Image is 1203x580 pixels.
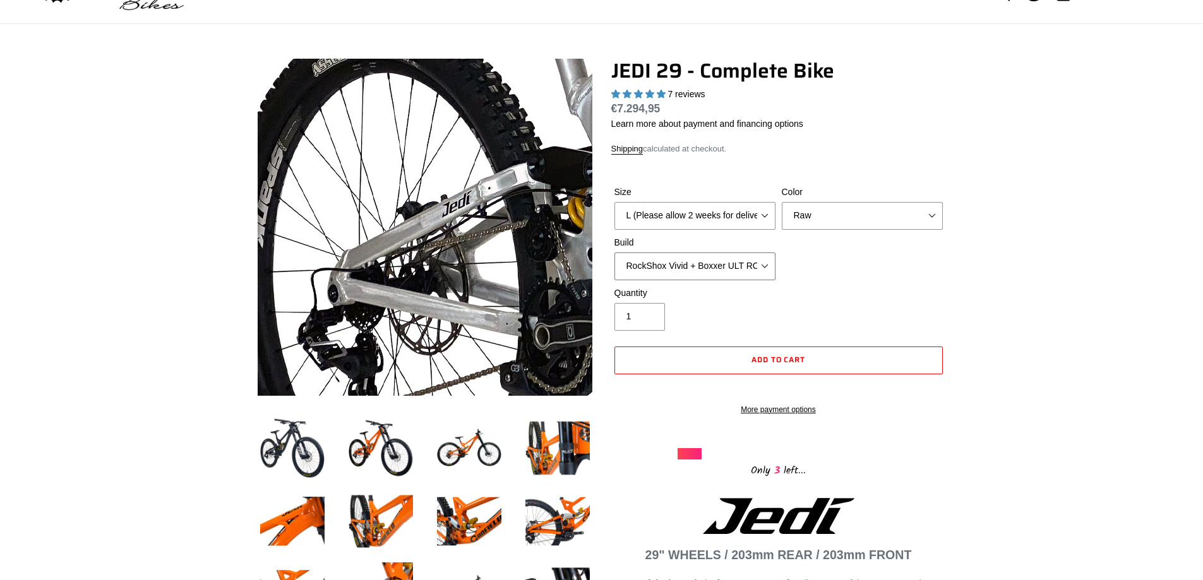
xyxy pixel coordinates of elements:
[678,459,880,479] div: Only left...
[611,144,643,155] a: Shipping
[611,102,661,115] span: €7.294,95
[645,548,912,562] strong: 29" WHEELS / 203mm REAR / 203mm FRONT
[614,346,943,374] button: Add to cart
[346,487,416,556] img: Load image into Gallery viewer, JEDI 29 - Complete Bike
[434,413,504,483] img: Load image into Gallery viewer, JEDI 29 - Complete Bike
[434,487,504,556] img: Load image into Gallery viewer, JEDI 29 - Complete Bike
[770,463,784,478] span: 3
[258,487,327,556] img: Load image into Gallery viewer, JEDI 29 - Complete Bike
[611,59,946,83] h1: JEDI 29 - Complete Bike
[523,487,592,556] img: Load image into Gallery viewer, JEDI 29 - Complete Bike
[667,89,705,99] span: 7 reviews
[614,236,775,249] label: Build
[614,287,775,300] label: Quantity
[782,186,943,199] label: Color
[523,413,592,483] img: Load image into Gallery viewer, JEDI 29 - Complete Bike
[611,89,668,99] span: 5.00 stars
[346,413,416,483] img: Load image into Gallery viewer, JEDI 29 - Complete Bike
[751,353,806,365] span: Add to cart
[611,143,946,155] div: calculated at checkout.
[258,413,327,483] img: Load image into Gallery viewer, JEDI 29 - Complete Bike
[614,404,943,415] a: More payment options
[614,186,775,199] label: Size
[611,119,803,129] a: Learn more about payment and financing options
[703,498,854,534] img: Jedi Logo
